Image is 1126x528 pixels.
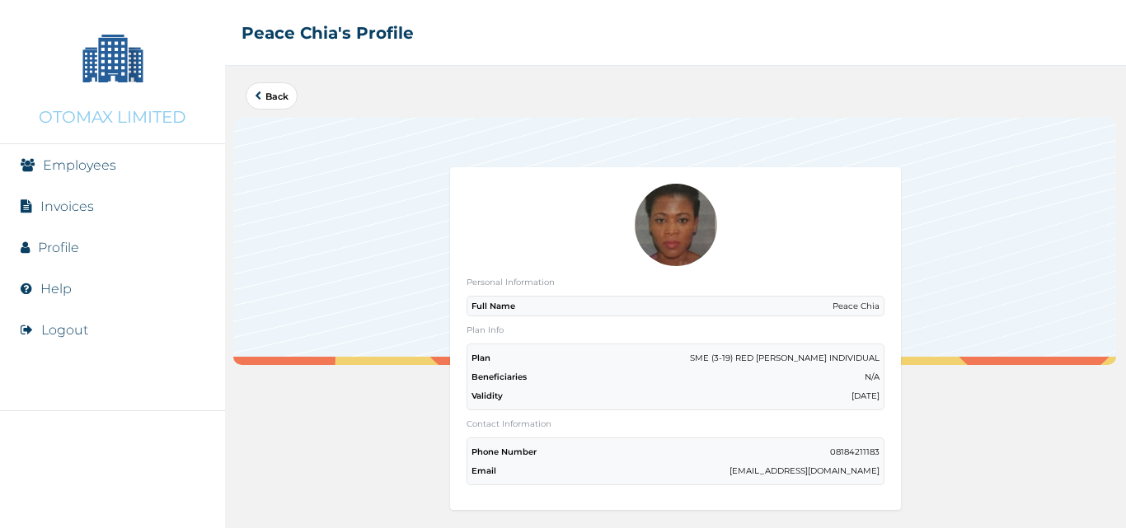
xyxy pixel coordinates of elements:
a: Back [255,91,289,100]
p: Plan [472,353,490,363]
p: N/A [865,371,880,382]
p: Contact Information [467,418,884,429]
a: Help [40,281,72,297]
button: Logout [41,322,88,338]
h2: Peace Chia's Profile [242,23,414,43]
p: OTOMAX LIMITED [39,107,186,127]
p: Beneficiaries [472,371,527,382]
button: Back [246,82,298,110]
p: Validity [472,390,503,401]
img: Enrollee [635,184,717,266]
p: 08184211183 [830,446,880,457]
img: Company [72,16,154,99]
a: Employees [43,157,116,173]
p: [EMAIL_ADDRESS][DOMAIN_NAME] [730,465,880,476]
p: Email [472,465,496,476]
p: Full Name [472,301,515,311]
p: Peace Chia [833,301,880,311]
a: Invoices [40,199,94,214]
p: Plan Info [467,325,884,335]
p: Personal Information [467,277,884,287]
p: [DATE] [852,390,880,401]
a: Profile [38,240,79,255]
p: SME (3-19) RED [PERSON_NAME] INDIVIDUAL [690,353,880,363]
img: RelianceHMO's Logo [16,487,209,512]
p: Phone Number [472,446,537,457]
